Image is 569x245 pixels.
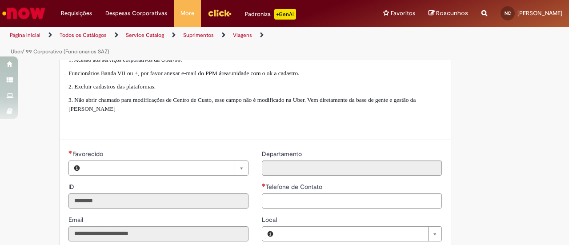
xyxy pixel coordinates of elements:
[262,149,304,158] label: Somente leitura - Departamento
[505,10,511,16] span: NC
[68,56,182,63] span: 1. Acesso aos serviços corporativos da Uber/99:
[274,9,296,20] p: +GenAi
[11,48,109,55] a: Uber/ 99 Corporativo (Funcionarios SAZ)
[262,183,266,187] span: Necessários
[68,83,156,90] span: 2. Excluir cadastros das plataformas.
[69,161,85,175] button: Favorecido, Visualizar este registro
[68,193,248,209] input: ID
[85,161,248,175] a: Limpar campo Favorecido
[262,193,442,209] input: Telefone de Contato
[391,9,415,18] span: Favoritos
[72,150,105,158] span: Necessários - Favorecido
[61,9,92,18] span: Requisições
[10,32,40,39] a: Página inicial
[60,32,107,39] a: Todos os Catálogos
[7,27,373,60] ul: Trilhas de página
[68,70,300,76] span: Funcionários Banda VII ou +, por favor anexar e-mail do PPM área/unidade com o ok a cadastro.
[233,32,252,39] a: Viagens
[436,9,468,17] span: Rascunhos
[68,216,85,224] span: Somente leitura - Email
[266,183,324,191] span: Telefone de Contato
[262,150,304,158] span: Somente leitura - Departamento
[68,150,72,154] span: Necessários
[105,9,167,18] span: Despesas Corporativas
[262,227,278,241] button: Local, Visualizar este registro
[429,9,468,18] a: Rascunhos
[517,9,562,17] span: [PERSON_NAME]
[278,227,441,241] a: Limpar campo Local
[245,9,296,20] div: Padroniza
[126,32,164,39] a: Service Catalog
[180,9,194,18] span: More
[183,32,214,39] a: Suprimentos
[1,4,47,22] img: ServiceNow
[68,96,416,112] span: 3. Não abrir chamado para modificações de Centro de Custo, esse campo não é modificado na Uber. V...
[208,6,232,20] img: click_logo_yellow_360x200.png
[68,182,76,191] label: Somente leitura - ID
[262,161,442,176] input: Departamento
[68,226,248,241] input: Email
[68,183,76,191] span: Somente leitura - ID
[262,216,279,224] span: Local
[68,215,85,224] label: Somente leitura - Email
